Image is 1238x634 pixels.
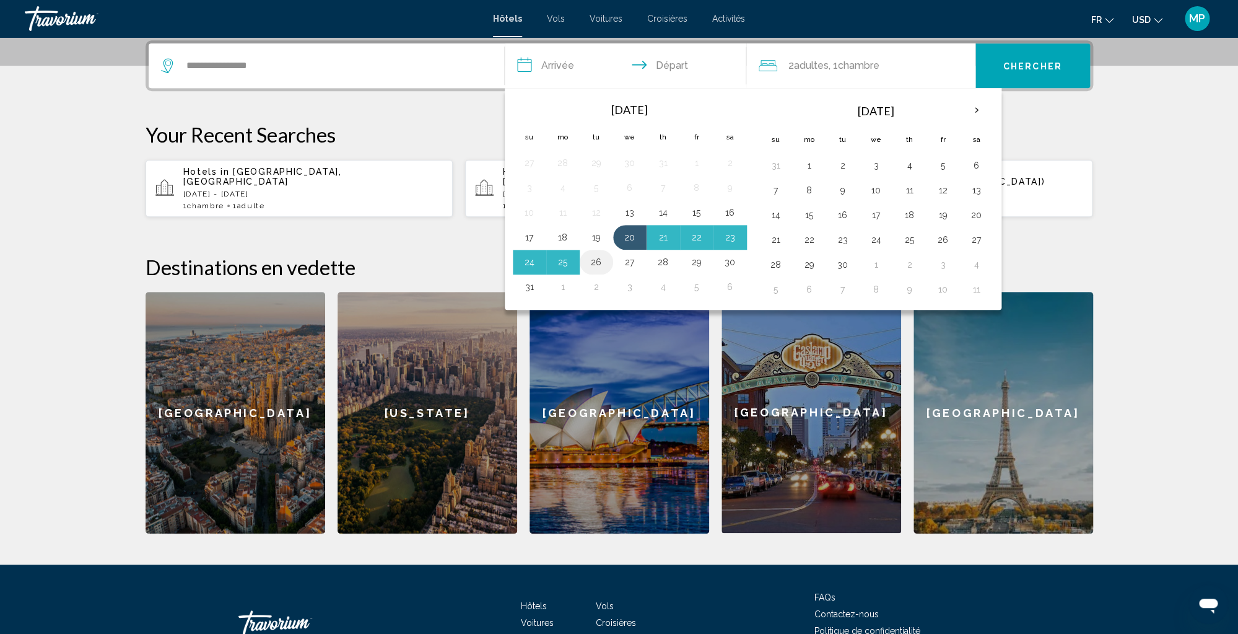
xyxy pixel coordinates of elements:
[833,206,853,224] button: Day 16
[521,601,547,611] a: Hôtels
[596,618,636,628] a: Croisières
[814,609,879,619] span: Contactez-nous
[553,204,573,221] button: Day 11
[520,253,539,271] button: Day 24
[647,14,687,24] a: Croisières
[900,256,920,273] button: Day 2
[237,201,265,210] span: Adulte
[838,59,879,71] span: Chambre
[586,154,606,172] button: Day 29
[183,167,230,177] span: Hotels in
[833,182,853,199] button: Day 9
[960,96,993,125] button: Next month
[833,256,853,273] button: Day 30
[720,253,740,271] button: Day 30
[933,256,953,273] button: Day 3
[146,292,325,534] a: [GEOGRAPHIC_DATA]
[766,281,786,298] button: Day 5
[520,204,539,221] button: Day 10
[967,206,987,224] button: Day 20
[146,159,453,218] button: Hotels in [GEOGRAPHIC_DATA], [GEOGRAPHIC_DATA][DATE] - [DATE]1Chambre1Adulte
[967,182,987,199] button: Day 13
[503,167,661,187] span: [GEOGRAPHIC_DATA], [GEOGRAPHIC_DATA] (PAR)
[596,601,614,611] span: Vols
[900,157,920,174] button: Day 4
[720,278,740,296] button: Day 6
[1189,12,1205,25] span: MP
[493,14,522,24] a: Hôtels
[465,159,773,218] button: Hotels in [GEOGRAPHIC_DATA], [GEOGRAPHIC_DATA] (PAR)[DATE] - [DATE]1Chambre1Adulte, 2Enfants
[620,204,640,221] button: Day 13
[866,157,886,174] button: Day 3
[586,229,606,246] button: Day 19
[653,229,673,246] button: Day 21
[721,292,901,534] a: [GEOGRAPHIC_DATA]
[766,256,786,273] button: Day 28
[530,292,709,534] a: [GEOGRAPHIC_DATA]
[766,231,786,249] button: Day 21
[586,179,606,196] button: Day 5
[712,14,745,24] span: Activités
[1132,15,1151,25] span: USD
[590,14,622,24] a: Voitures
[720,204,740,221] button: Day 16
[967,256,987,273] button: Day 4
[653,253,673,271] button: Day 28
[866,206,886,224] button: Day 17
[746,43,975,88] button: Travelers: 2 adults, 0 children
[814,592,835,602] a: FAQs
[503,190,763,198] p: [DATE] - [DATE]
[586,253,606,271] button: Day 26
[800,206,819,224] button: Day 15
[546,96,713,123] th: [DATE]
[653,179,673,196] button: Day 7
[933,182,953,199] button: Day 12
[866,182,886,199] button: Day 10
[505,43,746,88] button: Check in and out dates
[653,154,673,172] button: Day 31
[547,14,565,24] span: Vols
[520,278,539,296] button: Day 31
[1091,11,1114,29] button: Change language
[553,278,573,296] button: Day 1
[866,256,886,273] button: Day 1
[620,229,640,246] button: Day 20
[183,201,224,210] span: 1
[720,179,740,196] button: Day 9
[866,231,886,249] button: Day 24
[766,157,786,174] button: Day 31
[900,281,920,298] button: Day 9
[933,231,953,249] button: Day 26
[829,57,879,74] span: , 1
[800,231,819,249] button: Day 22
[833,157,853,174] button: Day 2
[521,618,554,628] a: Voitures
[687,154,707,172] button: Day 1
[553,253,573,271] button: Day 25
[687,229,707,246] button: Day 22
[586,204,606,221] button: Day 12
[233,201,265,210] span: 1
[793,96,960,126] th: [DATE]
[338,292,517,534] a: [US_STATE]
[687,179,707,196] button: Day 8
[520,179,539,196] button: Day 3
[687,253,707,271] button: Day 29
[900,182,920,199] button: Day 11
[1003,61,1062,71] span: Chercher
[553,179,573,196] button: Day 4
[653,278,673,296] button: Day 4
[800,281,819,298] button: Day 6
[1188,584,1228,624] iframe: Bouton de lancement de la fenêtre de messagerie
[913,292,1093,534] a: [GEOGRAPHIC_DATA]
